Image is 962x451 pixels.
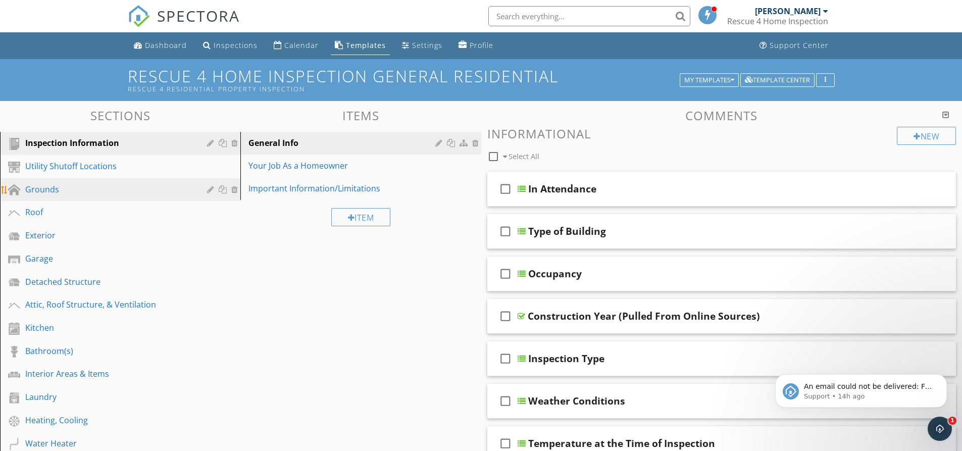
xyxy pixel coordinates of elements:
[398,36,446,55] a: Settings
[25,183,192,195] div: Grounds
[528,225,606,237] div: Type of Building
[528,353,604,365] div: Inspection Type
[25,368,192,380] div: Interior Areas & Items
[497,389,514,413] i: check_box_outline_blank
[528,395,625,407] div: Weather Conditions
[128,67,835,93] h1: Rescue 4 Home Inspection General Residential
[528,310,760,322] div: Construction Year (Pulled From Online Sources)
[740,75,815,84] a: Template Center
[470,40,493,50] div: Profile
[130,36,191,55] a: Dashboard
[248,137,438,149] div: General Info
[284,40,319,50] div: Calendar
[25,137,192,149] div: Inspection Information
[509,152,539,161] span: Select All
[684,77,734,84] div: My Templates
[528,268,582,280] div: Occupancy
[25,391,192,403] div: Laundry
[487,109,956,122] h3: Comments
[897,127,956,145] div: New
[497,304,514,328] i: check_box_outline_blank
[25,160,192,172] div: Utility Shutoff Locations
[331,208,391,226] div: Item
[331,36,390,55] a: Templates
[128,14,240,35] a: SPECTORA
[770,40,829,50] div: Support Center
[497,219,514,243] i: check_box_outline_blank
[214,40,258,50] div: Inspections
[755,36,833,55] a: Support Center
[25,276,192,288] div: Detached Structure
[240,109,481,122] h3: Items
[497,346,514,371] i: check_box_outline_blank
[727,16,828,26] div: Rescue 4 Home Inspection
[25,253,192,265] div: Garage
[755,6,821,16] div: [PERSON_NAME]
[25,322,192,334] div: Kitchen
[497,177,514,201] i: check_box_outline_blank
[248,160,438,172] div: Your Job As a Homeowner
[346,40,386,50] div: Templates
[145,40,187,50] div: Dashboard
[412,40,442,50] div: Settings
[528,437,715,449] div: Temperature at the Time of Inspection
[680,73,739,87] button: My Templates
[157,5,240,26] span: SPECTORA
[270,36,323,55] a: Calendar
[528,183,596,195] div: In Attendance
[25,206,192,218] div: Roof
[25,437,192,449] div: Water Heater
[25,345,192,357] div: Bathroom(s)
[454,36,497,55] a: Profile
[25,298,192,311] div: Attic, Roof Structure, & Ventilation
[248,182,438,194] div: Important Information/Limitations
[740,73,815,87] button: Template Center
[760,353,962,424] iframe: Intercom notifications message
[128,85,683,93] div: Rescue 4 Residential Property Inspection
[199,36,262,55] a: Inspections
[487,127,956,140] h3: Informational
[25,229,192,241] div: Exterior
[488,6,690,26] input: Search everything...
[948,417,956,425] span: 1
[497,262,514,286] i: check_box_outline_blank
[745,77,810,84] div: Template Center
[928,417,952,441] iframe: Intercom live chat
[25,414,192,426] div: Heating, Cooling
[128,5,150,27] img: The Best Home Inspection Software - Spectora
